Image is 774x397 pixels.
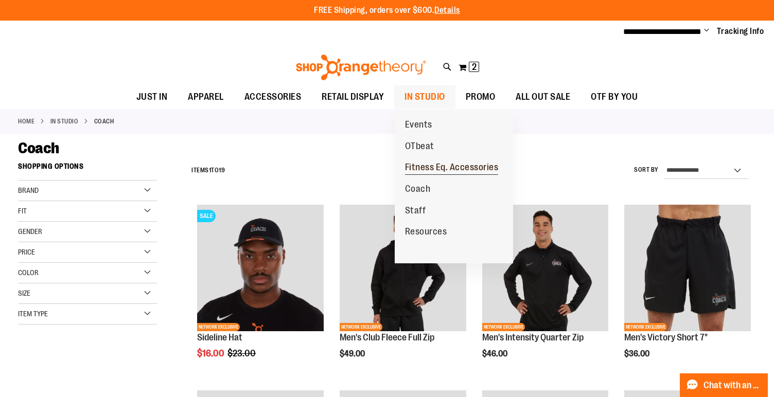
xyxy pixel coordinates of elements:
[340,332,434,342] a: Men's Club Fleece Full Zip
[244,85,302,109] span: ACCESSORIES
[335,200,471,384] div: product
[18,117,34,126] a: Home
[314,5,460,16] p: FREE Shipping, orders over $600.
[472,62,477,72] span: 2
[209,167,212,174] span: 1
[18,248,35,256] span: Price
[227,348,257,358] span: $23.00
[405,162,499,175] span: Fitness Eq. Accessories
[482,332,584,342] a: Men's Intensity Quarter Zip
[404,85,445,109] span: IN STUDIO
[482,205,609,331] img: OTF Mens Coach FA23 Intensity Quarter Zip - Black primary image
[18,310,48,318] span: Item Type
[18,157,157,181] strong: Shopping Options
[624,349,651,358] span: $36.00
[405,119,432,132] span: Events
[340,323,382,331] span: NETWORK EXCLUSIVE
[703,381,762,390] span: Chat with an Expert
[340,205,466,331] img: OTF Mens Coach FA23 Club Fleece Full Zip - Black primary image
[434,6,460,15] a: Details
[405,141,434,154] span: OTbeat
[197,332,242,342] a: Sideline Hat
[322,85,384,109] span: RETAIL DISPLAY
[197,205,324,331] img: Sideline Hat primary image
[18,139,59,157] span: Coach
[50,117,79,126] a: IN STUDIO
[466,85,496,109] span: PROMO
[624,205,751,333] a: OTF Mens Coach FA23 Victory Short - Black primary imageNETWORK EXCLUSIVE
[704,26,709,37] button: Account menu
[94,117,114,126] strong: Coach
[624,205,751,331] img: OTF Mens Coach FA23 Victory Short - Black primary image
[18,289,30,297] span: Size
[192,200,329,384] div: product
[405,226,447,239] span: Resources
[18,186,39,194] span: Brand
[18,207,27,215] span: Fit
[340,349,366,358] span: $49.00
[197,323,240,331] span: NETWORK EXCLUSIVE
[191,163,225,178] h2: Items to
[717,26,764,37] a: Tracking Info
[197,210,216,222] span: SALE
[18,268,39,277] span: Color
[294,55,428,80] img: Shop Orangetheory
[680,373,768,397] button: Chat with an Expert
[219,167,225,174] span: 19
[405,205,426,218] span: Staff
[188,85,224,109] span: APPAREL
[136,85,168,109] span: JUST IN
[482,323,525,331] span: NETWORK EXCLUSIVE
[482,349,509,358] span: $46.00
[619,200,756,384] div: product
[634,166,659,174] label: Sort By
[482,205,609,333] a: OTF Mens Coach FA23 Intensity Quarter Zip - Black primary imageNETWORK EXCLUSIVE
[340,205,466,333] a: OTF Mens Coach FA23 Club Fleece Full Zip - Black primary imageNETWORK EXCLUSIVE
[624,323,667,331] span: NETWORK EXCLUSIVE
[516,85,570,109] span: ALL OUT SALE
[197,205,324,333] a: Sideline Hat primary imageSALENETWORK EXCLUSIVE
[405,184,431,196] span: Coach
[624,332,708,342] a: Men's Victory Short 7"
[591,85,638,109] span: OTF BY YOU
[477,200,614,384] div: product
[197,348,226,358] span: $16.00
[18,227,42,236] span: Gender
